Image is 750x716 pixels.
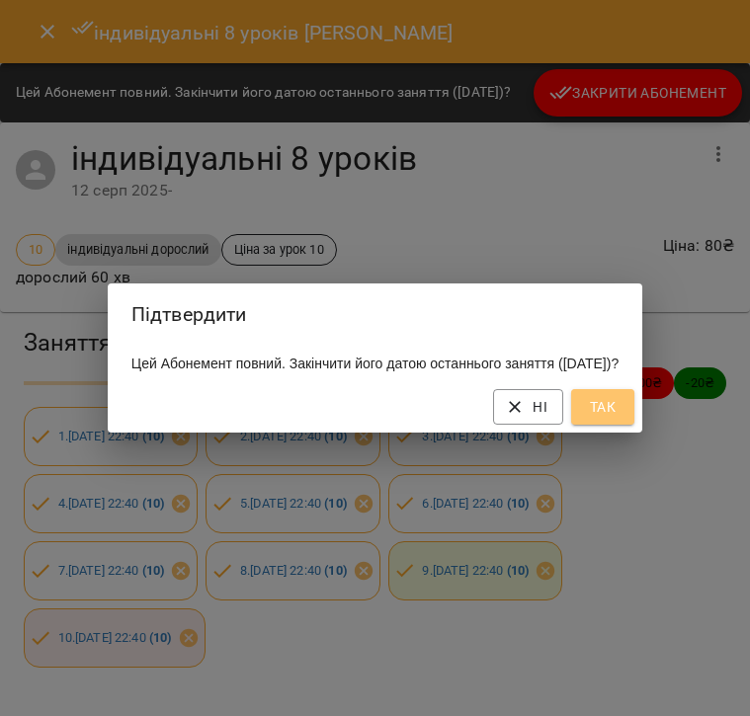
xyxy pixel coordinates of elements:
[493,389,563,425] button: Ні
[571,389,634,425] button: Так
[509,395,547,419] span: Ні
[587,395,619,419] span: Так
[108,346,642,381] div: Цей Абонемент повний. Закінчити його датою останнього заняття ([DATE])?
[131,299,619,330] h2: Підтвердити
